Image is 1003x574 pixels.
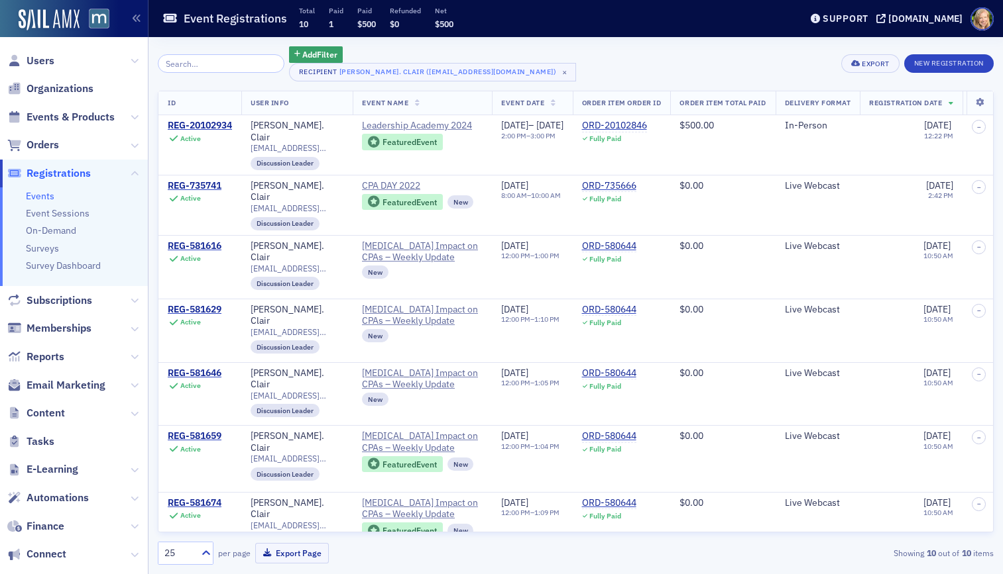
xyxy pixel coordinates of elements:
[7,406,65,420] a: Content
[501,240,528,252] span: [DATE]
[501,442,560,451] div: –
[27,547,66,561] span: Connect
[180,318,201,326] div: Active
[19,9,80,30] img: SailAMX
[27,378,105,393] span: Email Marketing
[27,321,91,336] span: Memberships
[534,314,560,324] time: 1:10 PM
[582,430,636,442] a: ORD-580644
[923,430,951,442] span: [DATE]
[27,350,64,364] span: Reports
[383,461,437,468] div: Featured Event
[7,321,91,336] a: Memberships
[447,524,474,537] div: New
[501,378,530,387] time: 12:00 PM
[589,195,621,203] div: Fully Paid
[679,119,714,131] span: $500.00
[923,303,951,315] span: [DATE]
[251,367,343,391] a: [PERSON_NAME]. Clair
[27,519,64,534] span: Finance
[251,430,343,454] div: [PERSON_NAME]. Clair
[251,157,320,170] div: Discussion Leader
[251,520,343,530] span: [EMAIL_ADDRESS][DOMAIN_NAME]
[299,6,315,15] p: Total
[785,304,851,316] div: Live Webcast
[888,13,963,24] div: [DOMAIN_NAME]
[823,13,868,24] div: Support
[923,508,953,517] time: 10:50 AM
[923,497,951,508] span: [DATE]
[251,304,343,327] div: [PERSON_NAME]. Clair
[362,240,483,263] span: COVID-19 Impact on CPAs – Weekly Update
[184,11,287,26] h1: Event Registrations
[589,512,621,520] div: Fully Paid
[679,430,703,442] span: $0.00
[27,406,65,420] span: Content
[7,350,64,364] a: Reports
[255,543,329,563] button: Export Page
[876,14,967,23] button: [DOMAIN_NAME]
[329,6,343,15] p: Paid
[501,508,530,517] time: 12:00 PM
[679,179,703,191] span: $0.00
[27,462,78,477] span: E-Learning
[923,378,953,387] time: 10:50 AM
[559,66,571,78] span: ×
[164,546,194,560] div: 25
[251,180,343,203] a: [PERSON_NAME]. Clair
[26,224,76,236] a: On-Demand
[589,445,621,454] div: Fully Paid
[180,445,201,454] div: Active
[923,442,953,451] time: 10:50 AM
[7,462,78,477] a: E-Learning
[362,304,483,327] a: [MEDICAL_DATA] Impact on CPAs – Weekly Update
[971,7,994,30] span: Profile
[582,367,636,379] a: ORD-580644
[926,179,953,191] span: [DATE]
[7,81,93,96] a: Organizations
[168,180,221,192] a: REG-735741
[501,251,530,260] time: 12:00 PM
[362,304,483,327] span: COVID-19 Impact on CPAs – Weekly Update
[251,467,320,481] div: Discussion Leader
[977,183,981,191] span: –
[924,547,938,559] strong: 10
[785,180,851,192] div: Live Webcast
[501,98,544,107] span: Event Date
[390,6,421,15] p: Refunded
[977,123,981,131] span: –
[251,404,320,417] div: Discussion Leader
[501,191,561,200] div: –
[180,511,201,520] div: Active
[168,240,221,252] div: REG-581616
[862,60,889,68] div: Export
[531,191,561,200] time: 10:00 AM
[589,382,621,391] div: Fully Paid
[251,217,320,230] div: Discussion Leader
[923,314,953,324] time: 10:50 AM
[27,138,59,152] span: Orders
[501,430,528,442] span: [DATE]
[362,430,483,454] a: [MEDICAL_DATA] Impact on CPAs – Weekly Update
[362,497,483,520] span: COVID-19 Impact on CPAs – Weekly Update
[251,340,320,354] div: Discussion Leader
[435,19,453,29] span: $500
[923,240,951,252] span: [DATE]
[362,329,388,342] div: New
[251,454,343,463] span: [EMAIL_ADDRESS][DOMAIN_NAME]
[180,134,201,143] div: Active
[679,98,766,107] span: Order Item Total Paid
[362,265,388,279] div: New
[582,120,647,132] div: ORD-20102846
[977,434,981,442] span: –
[251,240,343,263] div: [PERSON_NAME]. Clair
[924,131,953,140] time: 12:22 PM
[180,254,201,263] div: Active
[362,180,483,192] span: CPA DAY 2022
[7,434,54,449] a: Tasks
[362,522,443,539] div: Featured Event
